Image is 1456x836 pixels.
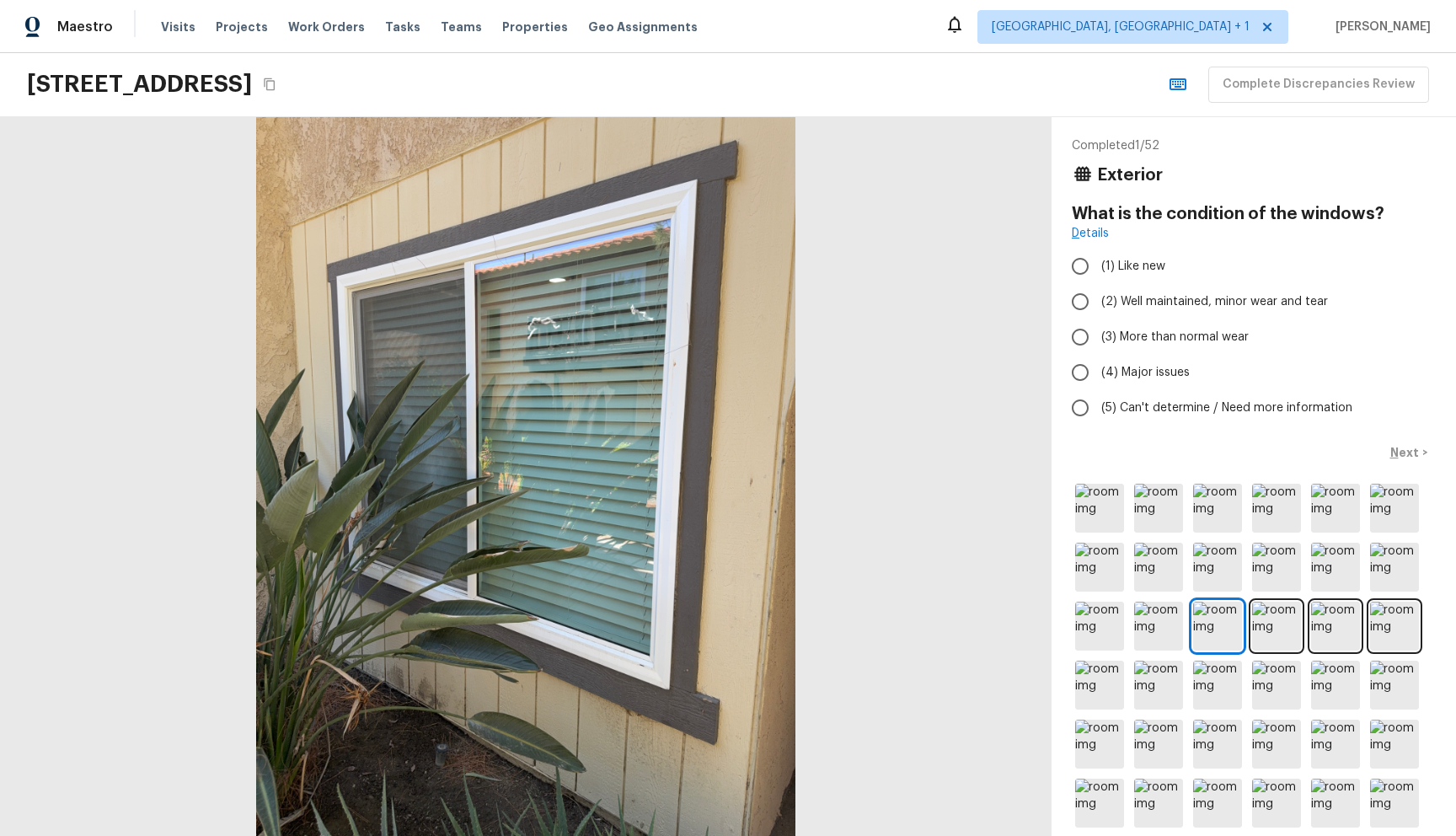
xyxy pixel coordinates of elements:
img: room img [1370,543,1419,592]
img: room img [1252,661,1301,710]
span: Tasks [385,21,420,33]
span: (4) Major issues [1101,364,1190,381]
span: [GEOGRAPHIC_DATA], [GEOGRAPHIC_DATA] + 1 [992,19,1250,35]
img: room img [1134,661,1183,710]
img: room img [1370,779,1419,828]
span: (3) More than normal wear [1101,329,1249,346]
img: room img [1075,484,1124,533]
img: room img [1075,543,1124,592]
img: room img [1370,484,1419,533]
img: room img [1193,543,1242,592]
img: room img [1075,720,1124,769]
img: room img [1311,602,1360,651]
img: room img [1193,602,1242,651]
p: Completed 1 / 52 [1072,137,1436,154]
img: room img [1252,543,1301,592]
img: room img [1370,602,1419,651]
img: room img [1311,720,1360,769]
img: room img [1311,543,1360,592]
span: Visits [161,19,195,35]
h2: [STREET_ADDRESS] [27,69,252,99]
span: (1) Like new [1101,258,1165,275]
h4: What is the condition of the windows? [1072,203,1436,225]
h4: Exterior [1097,164,1163,186]
button: Copy Address [259,73,281,95]
img: room img [1193,779,1242,828]
img: room img [1075,602,1124,651]
span: (5) Can't determine / Need more information [1101,399,1352,416]
img: room img [1311,779,1360,828]
img: room img [1134,779,1183,828]
img: room img [1134,543,1183,592]
span: Geo Assignments [588,19,698,35]
img: room img [1311,661,1360,710]
span: (2) Well maintained, minor wear and tear [1101,293,1328,310]
img: room img [1134,484,1183,533]
img: room img [1193,661,1242,710]
span: Projects [216,19,268,35]
img: room img [1252,720,1301,769]
span: Teams [441,19,482,35]
span: Maestro [57,19,113,35]
img: room img [1252,484,1301,533]
img: room img [1134,602,1183,651]
span: [PERSON_NAME] [1329,19,1431,35]
img: room img [1075,661,1124,710]
img: room img [1075,779,1124,828]
img: room img [1252,779,1301,828]
img: room img [1370,720,1419,769]
img: room img [1134,720,1183,769]
img: room img [1370,661,1419,710]
a: Details [1072,225,1109,242]
img: room img [1252,602,1301,651]
img: room img [1193,484,1242,533]
img: room img [1193,720,1242,769]
span: Work Orders [288,19,365,35]
img: room img [1311,484,1360,533]
span: Properties [502,19,568,35]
